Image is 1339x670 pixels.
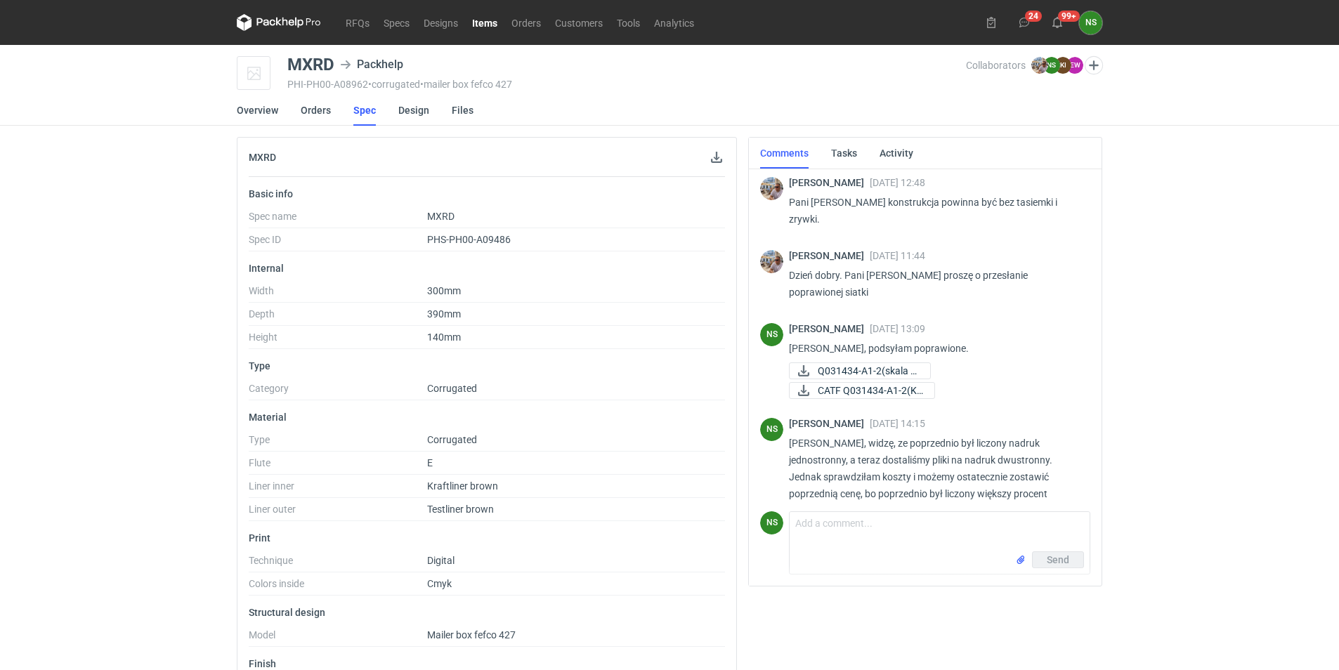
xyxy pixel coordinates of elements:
[427,383,477,394] span: Corrugated
[249,480,427,498] dt: Liner inner
[249,578,427,596] dt: Colors inside
[427,331,461,343] span: 140mm
[420,79,512,90] span: • mailer box fefco 427
[789,418,870,429] span: [PERSON_NAME]
[417,14,465,31] a: Designs
[789,362,931,379] a: Q031434-A1-2(skala 1...
[249,658,725,669] p: Finish
[249,263,725,274] p: Internal
[249,285,427,303] dt: Width
[398,95,429,126] a: Design
[427,211,455,222] span: MXRD
[427,578,452,589] span: Cmyk
[870,177,925,188] span: [DATE] 12:48
[249,629,427,647] dt: Model
[789,435,1079,519] p: [PERSON_NAME], widzę, ze poprzednio był liczony nadruk jednostronny, a teraz dostaliśmy pliki na ...
[1032,551,1084,568] button: Send
[760,418,783,441] div: Natalia Stępak
[870,418,925,429] span: [DATE] 14:15
[249,234,427,251] dt: Spec ID
[427,480,498,492] span: Kraftliner brown
[966,60,1026,71] span: Collaborators
[870,250,925,261] span: [DATE] 11:44
[249,504,427,521] dt: Liner outer
[760,323,783,346] div: Natalia Stępak
[249,457,427,475] dt: Flute
[760,418,783,441] figcaption: NS
[1046,11,1069,34] button: 99+
[789,340,1079,357] p: [PERSON_NAME], podsyłam poprawione.
[249,360,725,372] p: Type
[452,95,473,126] a: Files
[789,267,1079,301] p: Dzień dobry. Pani [PERSON_NAME] proszę o przesłanie poprawionej siatki
[368,79,420,90] span: • corrugated
[870,323,925,334] span: [DATE] 13:09
[831,138,857,169] a: Tasks
[287,79,966,90] div: PHI-PH00-A08962
[339,14,377,31] a: RFQs
[249,152,276,163] h2: MXRD
[818,363,919,379] span: Q031434-A1-2(skala 1...
[427,457,433,468] span: E
[1047,555,1069,565] span: Send
[760,250,783,273] img: Michał Palasek
[760,177,783,200] img: Michał Palasek
[708,149,725,166] button: Download specification
[249,412,725,423] p: Material
[249,434,427,452] dt: Type
[760,511,783,534] figcaption: NS
[789,177,870,188] span: [PERSON_NAME]
[647,14,701,31] a: Analytics
[789,194,1079,228] p: Pani [PERSON_NAME] konstrukcja powinna być bez tasiemki i zrywki.
[1079,11,1102,34] button: NS
[249,383,427,400] dt: Category
[548,14,610,31] a: Customers
[249,532,725,544] p: Print
[427,285,461,296] span: 300mm
[249,308,427,326] dt: Depth
[465,14,504,31] a: Items
[818,383,923,398] span: CATF Q031434-A1-2(K)...
[237,14,321,31] svg: Packhelp Pro
[427,234,511,245] span: PHS-PH00-A09486
[760,511,783,534] div: Natalia Stępak
[249,211,427,228] dt: Spec name
[789,382,929,399] div: CATF Q031434-A1-2(K).PDF
[287,56,334,73] div: MXRD
[427,434,477,445] span: Corrugated
[237,95,278,126] a: Overview
[504,14,548,31] a: Orders
[249,188,725,199] p: Basic info
[427,308,461,320] span: 390mm
[760,138,809,169] a: Comments
[1085,56,1103,74] button: Edit collaborators
[353,95,376,126] a: Spec
[789,323,870,334] span: [PERSON_NAME]
[249,555,427,572] dt: Technique
[427,629,516,641] span: Mailer box fefco 427
[1043,57,1060,74] figcaption: NS
[789,362,929,379] div: Q031434-A1-2(skala 1).pdf
[427,555,455,566] span: Digital
[880,138,913,169] a: Activity
[1031,57,1048,74] img: Michał Palasek
[1079,11,1102,34] div: Natalia Stępak
[610,14,647,31] a: Tools
[1066,57,1083,74] figcaption: EW
[789,382,935,399] a: CATF Q031434-A1-2(K)...
[1013,11,1036,34] button: 24
[301,95,331,126] a: Orders
[789,250,870,261] span: [PERSON_NAME]
[1054,57,1071,74] figcaption: KI
[760,323,783,346] figcaption: NS
[249,331,427,349] dt: Height
[377,14,417,31] a: Specs
[249,607,725,618] p: Structural design
[340,56,403,73] div: Packhelp
[427,504,494,515] span: Testliner brown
